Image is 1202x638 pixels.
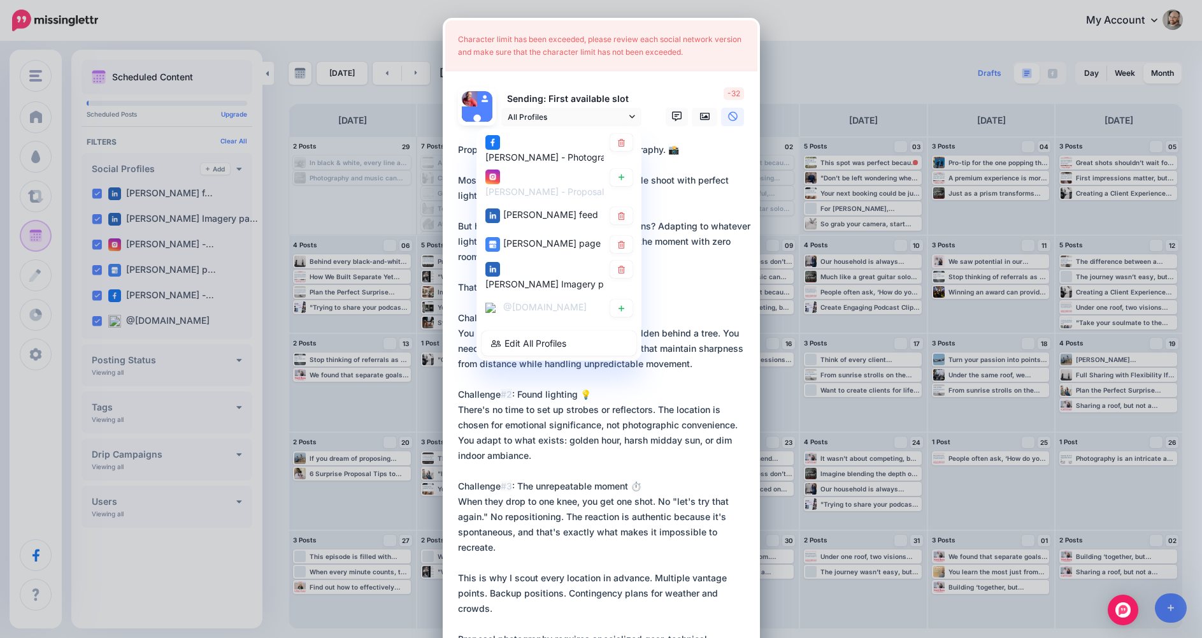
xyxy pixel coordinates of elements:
img: instagram-square.png [485,170,500,184]
span: [PERSON_NAME] Imagery page [485,279,620,289]
img: user_default_image.png [477,91,492,106]
span: [PERSON_NAME] - Photographer page [485,151,649,162]
span: [PERSON_NAME] page [503,238,601,249]
div: Open Intercom Messenger [1108,595,1138,625]
span: All Profiles [508,110,626,124]
img: facebook-square.png [485,134,500,149]
img: 293272096_733569317667790_8278646181461342538_n-bsa134236.jpg [462,91,477,106]
span: @[DOMAIN_NAME] [503,301,587,312]
img: linkedin-square.png [485,208,500,223]
img: google_business-square.png [485,237,500,252]
img: linkedin-square.png [485,262,500,277]
a: All Profiles [501,108,641,126]
span: [PERSON_NAME] feed [503,209,598,220]
img: bluesky-square.png [485,303,496,313]
div: Character limit has been exceeded, please review each social network version and make sure that t... [445,20,757,71]
span: -32 [724,87,744,100]
a: Edit All Profiles [482,331,636,356]
img: user_default_image.png [462,106,492,137]
span: [PERSON_NAME] - Proposal Photographer account [485,186,700,197]
p: Sending: First available slot [501,92,641,106]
